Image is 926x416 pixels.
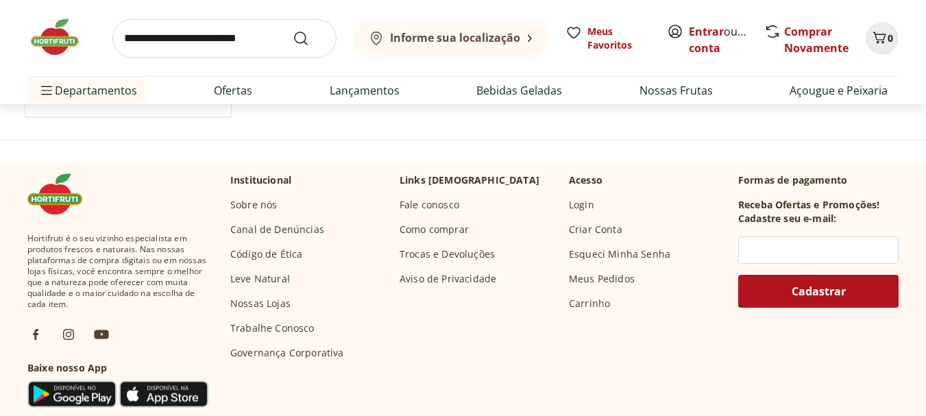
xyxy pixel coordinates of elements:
[689,24,724,39] a: Entrar
[689,24,764,56] a: Criar conta
[230,321,315,335] a: Trabalhe Conosco
[390,30,520,45] b: Informe sua localização
[738,275,899,308] button: Cadastrar
[689,23,750,56] span: ou
[353,19,549,58] button: Informe sua localização
[400,173,539,187] p: Links [DEMOGRAPHIC_DATA]
[230,198,277,212] a: Sobre nós
[790,82,888,99] a: Açougue e Peixaria
[293,30,326,47] button: Submit Search
[230,247,302,261] a: Código de Ética
[569,223,622,236] a: Criar Conta
[569,272,635,286] a: Meus Pedidos
[792,286,846,297] span: Cadastrar
[738,198,879,212] h3: Receba Ofertas e Promoções!
[400,198,459,212] a: Fale conosco
[330,82,400,99] a: Lançamentos
[230,173,291,187] p: Institucional
[119,380,208,408] img: App Store Icon
[230,297,291,310] a: Nossas Lojas
[38,74,55,107] button: Menu
[400,223,469,236] a: Como comprar
[569,247,670,261] a: Esqueci Minha Senha
[569,173,602,187] p: Acesso
[587,25,650,52] span: Meus Favoritos
[230,272,290,286] a: Leve Natural
[565,25,650,52] a: Meus Favoritos
[112,19,337,58] input: search
[230,346,344,360] a: Governança Corporativa
[27,361,208,375] h3: Baixe nosso App
[738,212,836,225] h3: Cadastre seu e-mail:
[214,82,252,99] a: Ofertas
[866,22,899,55] button: Carrinho
[27,173,96,215] img: Hortifruti
[38,74,137,107] span: Departamentos
[400,247,495,261] a: Trocas e Devoluções
[27,326,44,343] img: fb
[27,16,96,58] img: Hortifruti
[27,380,117,408] img: Google Play Icon
[738,173,899,187] p: Formas de pagamento
[400,272,496,286] a: Aviso de Privacidade
[784,24,849,56] a: Comprar Novamente
[230,223,324,236] a: Canal de Denúncias
[60,326,77,343] img: ig
[476,82,562,99] a: Bebidas Geladas
[569,198,594,212] a: Login
[888,32,893,45] span: 0
[27,233,208,310] span: Hortifruti é o seu vizinho especialista em produtos frescos e naturais. Nas nossas plataformas de...
[639,82,713,99] a: Nossas Frutas
[93,326,110,343] img: ytb
[569,297,610,310] a: Carrinho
